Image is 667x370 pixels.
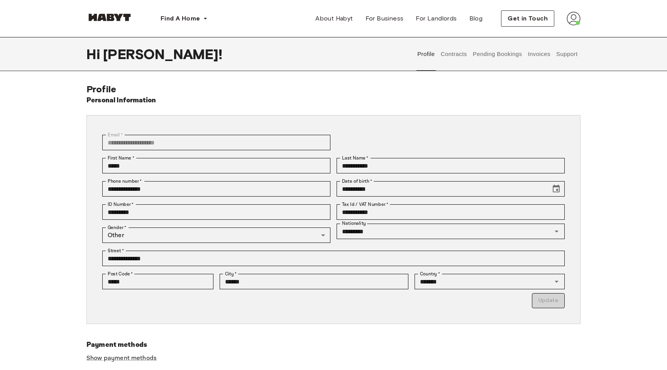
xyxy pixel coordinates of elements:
span: For Business [366,14,404,23]
span: About Habyt [315,14,353,23]
button: Contracts [440,37,468,71]
label: Date of birth [342,178,372,185]
label: City [225,270,237,277]
label: Phone number [108,178,142,185]
button: Get in Touch [501,10,554,27]
label: Street [108,247,124,254]
span: [PERSON_NAME] ! [103,46,222,62]
label: ID Number [108,201,134,208]
label: Last Name [342,154,369,161]
label: Nationality [342,220,366,227]
img: Habyt [86,14,133,21]
h6: Personal Information [86,95,156,106]
label: Gender [108,224,126,231]
label: Country [420,270,440,277]
label: Tax Id / VAT Number [342,201,388,208]
span: For Landlords [416,14,457,23]
label: Post Code [108,270,133,277]
button: Profile [416,37,436,71]
a: For Landlords [410,11,463,26]
span: Find A Home [161,14,200,23]
button: Pending Bookings [472,37,523,71]
div: Other [102,227,330,243]
a: Show payment methods [86,354,157,362]
a: For Business [359,11,410,26]
button: Open [551,276,562,287]
button: Find A Home [154,11,214,26]
button: Choose date, selected date is Aug 2, 1988 [548,181,564,197]
span: Profile [86,83,116,95]
div: You can't change your email address at the moment. Please reach out to customer support in case y... [102,135,330,150]
a: Blog [463,11,489,26]
h6: Payment methods [86,339,581,350]
label: Email [108,131,123,138]
button: Support [555,37,579,71]
img: avatar [567,12,581,25]
span: Blog [469,14,483,23]
span: Get in Touch [508,14,548,23]
label: First Name [108,154,134,161]
span: Hi [86,46,103,62]
button: Invoices [527,37,551,71]
a: About Habyt [309,11,359,26]
div: user profile tabs [415,37,581,71]
button: Open [551,226,562,237]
